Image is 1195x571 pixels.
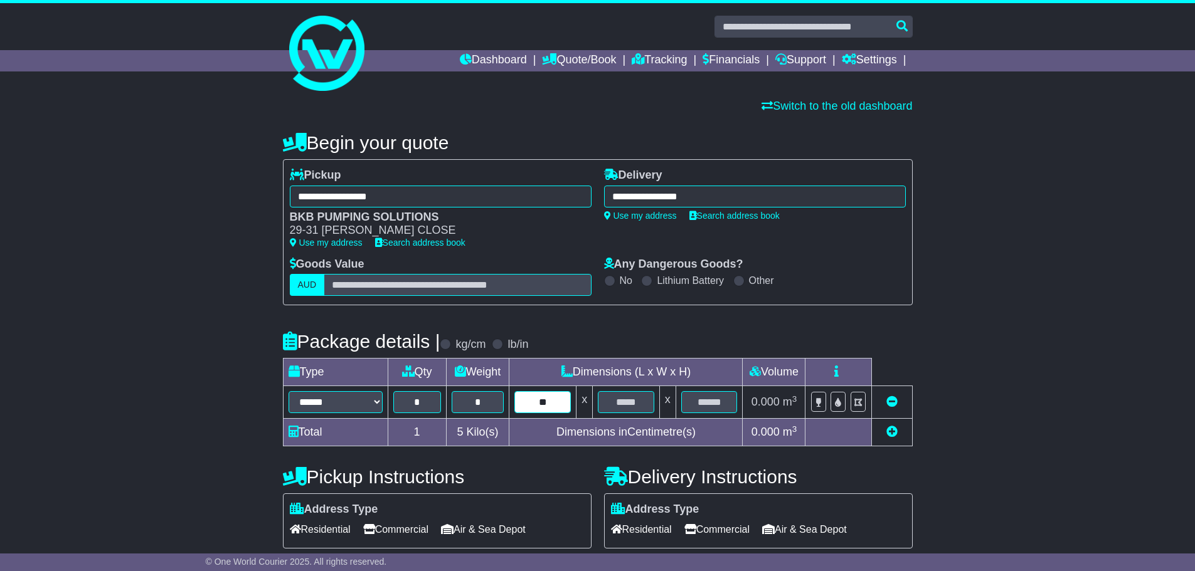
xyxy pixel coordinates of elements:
span: Residential [290,520,351,539]
h4: Delivery Instructions [604,466,913,487]
td: Kilo(s) [446,419,509,446]
span: Commercial [363,520,428,539]
label: Lithium Battery [657,275,724,286]
a: Tracking [632,50,687,71]
sup: 3 [792,394,797,404]
label: lb/in [507,338,528,352]
td: Type [283,359,388,386]
label: Address Type [611,503,699,516]
span: Air & Sea Depot [441,520,526,539]
a: Switch to the old dashboard [762,100,912,112]
td: x [576,386,593,419]
label: Any Dangerous Goods? [604,258,743,271]
label: Other [749,275,774,286]
td: Volume [743,359,805,386]
a: Dashboard [460,50,527,71]
div: 29-31 [PERSON_NAME] CLOSE [290,224,579,238]
span: m [783,426,797,438]
span: © One World Courier 2025. All rights reserved. [206,557,387,567]
span: Air & Sea Depot [762,520,847,539]
span: m [783,396,797,408]
a: Search address book [689,211,780,221]
sup: 3 [792,424,797,434]
a: Support [775,50,826,71]
td: x [659,386,676,419]
label: AUD [290,274,325,296]
label: Address Type [290,503,378,516]
span: 5 [457,426,463,438]
label: Goods Value [290,258,364,271]
span: 0.000 [752,396,780,408]
a: Financials [703,50,760,71]
a: Use my address [290,238,363,248]
a: Remove this item [886,396,898,408]
a: Use my address [604,211,677,221]
h4: Begin your quote [283,132,913,153]
a: Search address book [375,238,465,248]
td: Weight [446,359,509,386]
h4: Pickup Instructions [283,466,592,487]
label: Pickup [290,169,341,182]
h4: Package details | [283,331,440,352]
span: Commercial [684,520,750,539]
a: Quote/Book [542,50,616,71]
label: Delivery [604,169,662,182]
td: Total [283,419,388,446]
a: Settings [842,50,897,71]
label: No [620,275,632,286]
label: kg/cm [455,338,486,352]
span: Residential [611,520,672,539]
td: 1 [388,419,446,446]
span: 0.000 [752,426,780,438]
td: Dimensions in Centimetre(s) [509,419,743,446]
td: Qty [388,359,446,386]
td: Dimensions (L x W x H) [509,359,743,386]
a: Add new item [886,426,898,438]
div: BKB PUMPING SOLUTIONS [290,211,579,224]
